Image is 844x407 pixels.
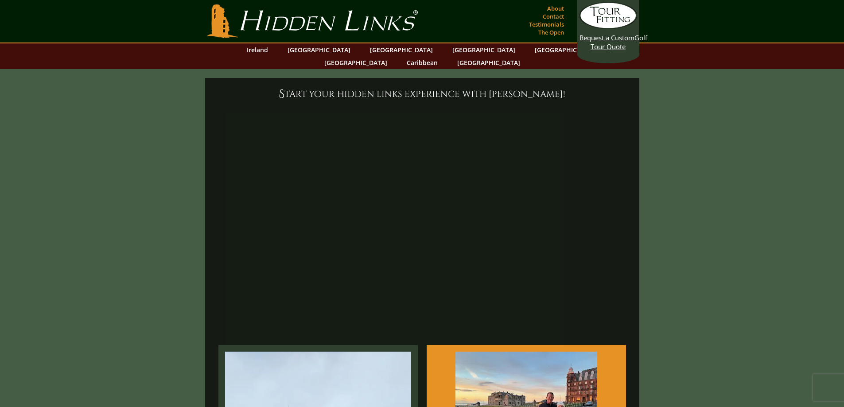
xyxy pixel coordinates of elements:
iframe: Start your Hidden Links experience with Sir Nick! [214,106,630,341]
a: [GEOGRAPHIC_DATA] [320,56,392,69]
a: About [545,2,566,15]
a: Request a CustomGolf Tour Quote [580,2,637,51]
a: [GEOGRAPHIC_DATA] [366,43,437,56]
a: Testimonials [527,18,566,31]
a: Contact [541,10,566,23]
a: [GEOGRAPHIC_DATA] [530,43,602,56]
a: The Open [536,26,566,39]
a: [GEOGRAPHIC_DATA] [453,56,525,69]
a: [GEOGRAPHIC_DATA] [448,43,520,56]
h6: Start your Hidden Links experience with [PERSON_NAME]! [214,87,630,101]
span: Request a Custom [580,33,634,42]
a: [GEOGRAPHIC_DATA] [283,43,355,56]
a: Caribbean [402,56,442,69]
a: Ireland [242,43,272,56]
